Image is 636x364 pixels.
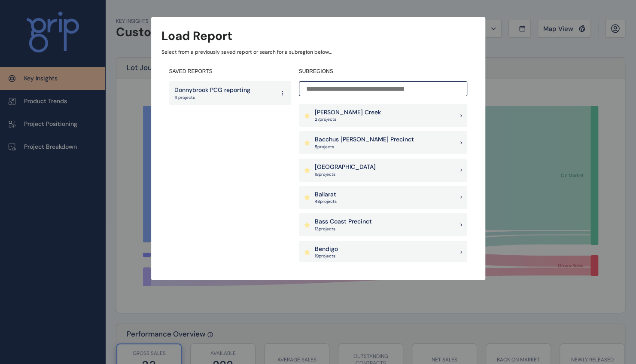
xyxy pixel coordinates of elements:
[315,226,372,232] p: 13 project s
[315,253,338,259] p: 19 project s
[315,217,372,226] p: Bass Coast Precinct
[315,135,414,144] p: Bacchus [PERSON_NAME] Precinct
[315,144,414,150] p: 5 project s
[174,95,250,101] p: 11 projects
[315,245,338,254] p: Bendigo
[315,108,381,117] p: [PERSON_NAME] Creek
[315,163,376,171] p: [GEOGRAPHIC_DATA]
[315,199,337,205] p: 48 project s
[315,190,337,199] p: Ballarat
[161,49,475,56] p: Select from a previously saved report or search for a subregion below...
[315,116,381,122] p: 27 project s
[169,68,291,75] h4: SAVED REPORTS
[161,28,232,44] h3: Load Report
[315,171,376,177] p: 18 project s
[174,86,250,95] p: Donnybrook PCG reporting
[299,68,467,75] h4: SUBREGIONS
